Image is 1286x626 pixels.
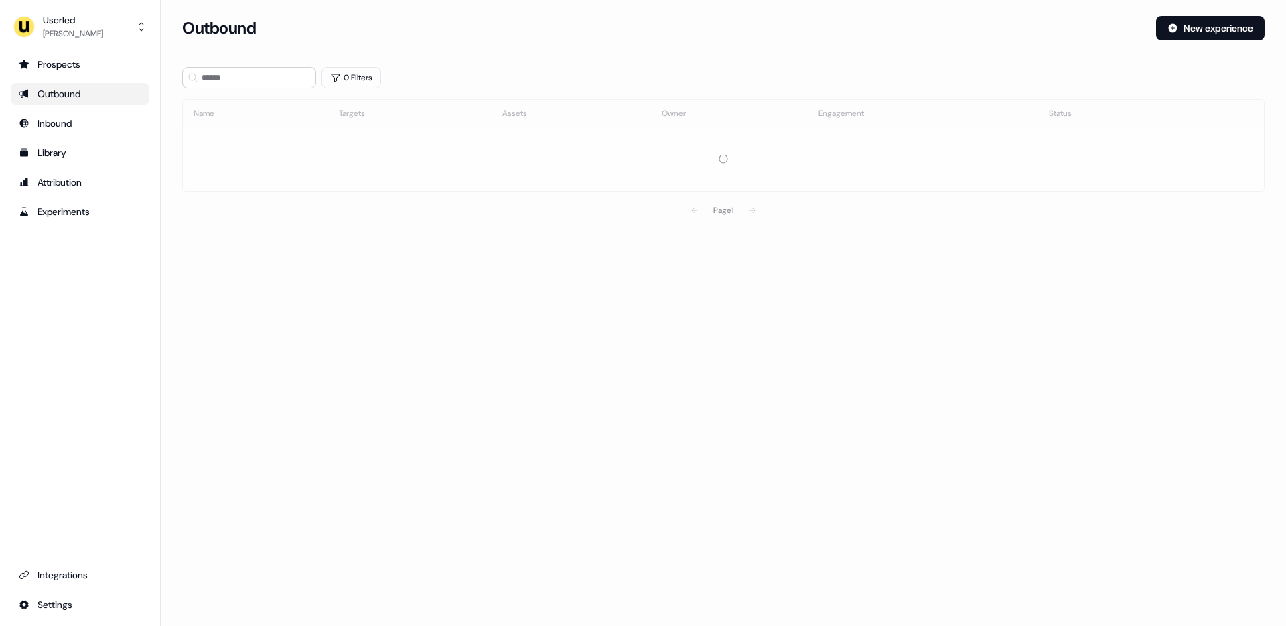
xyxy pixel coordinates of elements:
a: Go to templates [11,142,149,164]
div: Library [19,146,141,160]
a: Go to experiments [11,201,149,223]
h3: Outbound [182,18,256,38]
div: [PERSON_NAME] [43,27,103,40]
a: Go to integrations [11,564,149,586]
button: Userled[PERSON_NAME] [11,11,149,43]
div: Outbound [19,87,141,101]
div: Integrations [19,568,141,582]
div: Attribution [19,176,141,189]
button: 0 Filters [321,67,381,88]
a: Go to integrations [11,594,149,615]
a: Go to Inbound [11,113,149,134]
a: Go to outbound experience [11,83,149,105]
div: Inbound [19,117,141,130]
a: Go to attribution [11,172,149,193]
a: Go to prospects [11,54,149,75]
button: New experience [1156,16,1265,40]
div: Experiments [19,205,141,218]
div: Settings [19,598,141,611]
div: Userled [43,13,103,27]
div: Prospects [19,58,141,71]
